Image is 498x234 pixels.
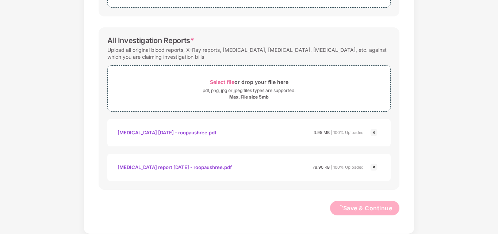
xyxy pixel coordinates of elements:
[108,71,390,106] span: Select fileor drop your file herepdf, png, jpg or jpeg files types are supported.Max. File size 5mb
[118,126,217,139] div: [MEDICAL_DATA] [DATE] - roopaushree.pdf
[331,130,364,135] span: | 100% Uploaded
[118,161,232,173] div: [MEDICAL_DATA] report [DATE] - roopaushree.pdf
[314,130,330,135] span: 3.95 MB
[107,45,391,62] div: Upload all original blood reports, X-Ray reports, [MEDICAL_DATA], [MEDICAL_DATA], [MEDICAL_DATA],...
[203,87,295,94] div: pdf, png, jpg or jpeg files types are supported.
[313,165,330,170] span: 78.90 KB
[210,77,288,87] div: or drop your file here
[369,128,378,137] img: svg+xml;base64,PHN2ZyBpZD0iQ3Jvc3MtMjR4MjQiIHhtbG5zPSJodHRwOi8vd3d3LnczLm9yZy8yMDAwL3N2ZyIgd2lkdG...
[210,79,234,85] span: Select file
[331,165,364,170] span: | 100% Uploaded
[369,163,378,172] img: svg+xml;base64,PHN2ZyBpZD0iQ3Jvc3MtMjR4MjQiIHhtbG5zPSJodHRwOi8vd3d3LnczLm9yZy8yMDAwL3N2ZyIgd2lkdG...
[330,201,400,215] button: loadingSave & Continue
[229,94,269,100] div: Max. File size 5mb
[107,36,194,45] div: All Investigation Reports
